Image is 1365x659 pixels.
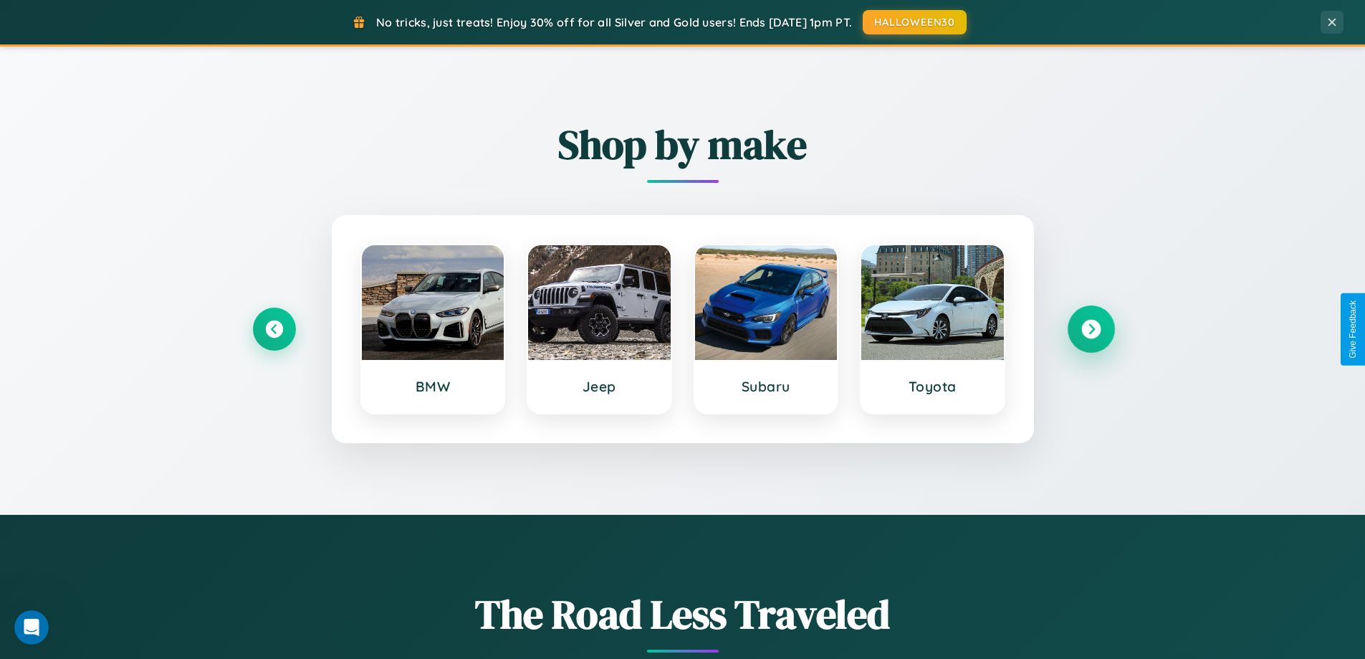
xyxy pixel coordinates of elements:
button: HALLOWEEN30 [863,10,967,34]
iframe: Intercom live chat [14,610,49,645]
h1: The Road Less Traveled [253,587,1113,642]
h3: Toyota [876,378,990,395]
div: Give Feedback [1348,300,1358,359]
h2: Shop by make [253,117,1113,172]
h3: BMW [376,378,490,395]
h3: Subaru [709,378,823,395]
h3: Jeep [542,378,656,395]
span: No tricks, just treats! Enjoy 30% off for all Silver and Gold users! Ends [DATE] 1pm PT. [376,15,852,29]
